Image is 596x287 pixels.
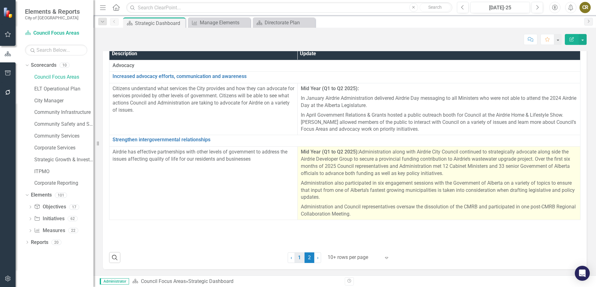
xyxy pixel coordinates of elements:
[100,278,129,285] span: Administrator
[25,30,87,37] a: Council Focus Areas
[25,15,80,20] small: City of [GEOGRAPHIC_DATA]
[297,83,580,135] td: Double-Click to Edit
[60,63,70,68] div: 10
[305,252,315,263] span: 2
[301,149,359,155] strong: Mid Year (Q1 to Q2 2025):
[297,147,580,220] td: Double-Click to Edit
[254,19,314,27] a: Directorate Plan
[31,239,48,246] a: Reports
[420,3,451,12] button: Search
[132,278,340,285] div: »
[135,19,184,27] div: Strategic Dashboard
[126,2,452,13] input: Search ClearPoint...
[34,97,94,105] a: City Manager
[109,135,580,147] td: Double-Click to Edit Right Click for Context Menu
[109,60,580,72] td: Double-Click to Edit
[55,192,67,198] div: 101
[113,148,294,163] p: Airdrie has effective partnerships with other levels of government to address the issues affectin...
[301,148,577,178] p: Administration along with Airdrie City Council continued to strategically advocate along side the...
[3,7,14,18] img: ClearPoint Strategy
[109,83,298,135] td: Double-Click to Edit
[317,255,319,260] span: ›
[575,266,590,281] div: Open Intercom Messenger
[113,62,577,69] span: Advocacy
[265,19,314,27] div: Directorate Plan
[34,203,66,211] a: Objectives
[470,2,530,13] button: [DATE]-25
[31,62,56,69] a: Scorecards
[113,85,294,114] p: Citizens understand what services the City provides and how they can advocate for services provid...
[113,137,577,143] a: Strengthen intergovernmental relationships
[34,133,94,140] a: Community Services
[190,19,249,27] a: Manage Elements
[200,19,249,27] div: Manage Elements
[34,85,94,93] a: ELT Operational Plan
[301,94,577,110] p: In January Airdrie Administration delivered Airdrie Day messaging to all Ministers who were not a...
[34,215,64,222] a: Initiatives
[113,74,577,79] a: Increased advocacy efforts, communication and awareness
[68,216,78,221] div: 62
[34,74,94,81] a: Council Focus Areas
[25,8,80,15] span: Elements & Reports
[141,278,186,284] a: Council Focus Areas
[428,5,442,10] span: Search
[34,156,94,163] a: Strategic Growth & Investment
[68,228,78,233] div: 22
[69,204,79,210] div: 17
[291,255,292,260] span: ‹
[188,278,233,284] div: Strategic Dashboard
[301,178,577,202] p: Administration also participated in six engagement sessions with the Government of Alberta on a v...
[34,144,94,152] a: Corporate Services
[301,85,359,91] strong: Mid Year (Q1 to Q2 2025):
[301,110,577,133] p: In April Government Relations & Grants hosted a public outreach booth for Council at the Airdrie ...
[34,227,65,234] a: Measures
[109,147,298,220] td: Double-Click to Edit
[34,168,94,175] a: ITPMO
[31,192,52,199] a: Elements
[579,2,591,13] button: CR
[109,72,580,83] td: Double-Click to Edit Right Click for Context Menu
[34,180,94,187] a: Corporate Reporting
[473,4,528,12] div: [DATE]-25
[295,252,305,263] a: 1
[34,121,94,128] a: Community Safety and Social Services
[51,240,61,245] div: 20
[34,109,94,116] a: Community Infrastructure
[25,45,87,56] input: Search Below...
[301,202,577,218] p: Administration and Council representatives oversaw the dissolution of the CMRB and participated i...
